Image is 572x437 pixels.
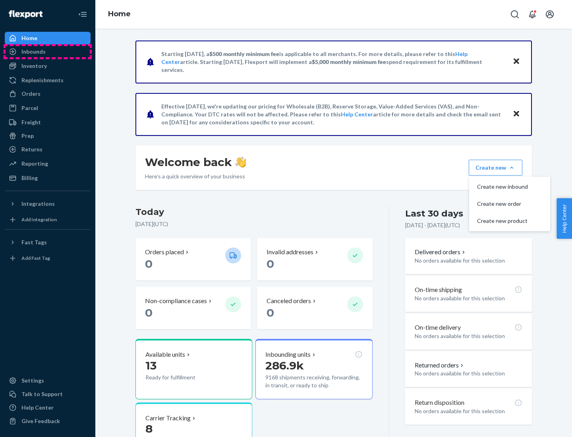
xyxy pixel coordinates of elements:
[511,56,522,68] button: Close
[145,257,153,271] span: 0
[5,401,91,414] a: Help Center
[5,172,91,184] a: Billing
[21,90,41,98] div: Orders
[341,111,373,118] a: Help Center
[9,10,43,18] img: Flexport logo
[21,48,46,56] div: Inbounds
[507,6,523,22] button: Open Search Box
[257,238,372,280] button: Invalid addresses 0
[267,306,274,319] span: 0
[145,350,185,359] p: Available units
[5,32,91,44] a: Home
[5,45,91,58] a: Inbounds
[405,207,463,220] div: Last 30 days
[5,415,91,427] button: Give Feedback
[524,6,540,22] button: Open notifications
[415,369,522,377] p: No orders available for this selection
[21,76,64,84] div: Replenishments
[21,104,38,112] div: Parcel
[21,62,47,70] div: Inventory
[5,213,91,226] a: Add Integration
[542,6,558,22] button: Open account menu
[469,160,522,176] button: Create newCreate new inboundCreate new orderCreate new product
[145,373,219,381] p: Ready for fulfillment
[471,178,549,195] button: Create new inbound
[5,130,91,142] a: Prep
[312,58,386,65] span: $5,000 monthly minimum fee
[209,50,279,57] span: $500 monthly minimum fee
[415,285,462,294] p: On-time shipping
[145,422,153,435] span: 8
[21,160,48,168] div: Reporting
[21,34,37,42] div: Home
[135,339,252,399] button: Available units13Ready for fulfillment
[257,287,372,329] button: Canceled orders 0
[415,398,464,407] p: Return disposition
[477,218,528,224] span: Create new product
[415,332,522,340] p: No orders available for this selection
[145,414,191,423] p: Carrier Tracking
[145,306,153,319] span: 0
[477,201,528,207] span: Create new order
[161,50,505,74] p: Starting [DATE], a is applicable to all merchants. For more details, please refer to this article...
[21,390,63,398] div: Talk to Support
[265,359,304,372] span: 286.9k
[21,118,41,126] div: Freight
[145,296,207,306] p: Non-compliance cases
[471,213,549,230] button: Create new product
[511,108,522,120] button: Close
[5,102,91,114] a: Parcel
[161,102,505,126] p: Effective [DATE], we're updating our pricing for Wholesale (B2B), Reserve Storage, Value-Added Se...
[21,132,34,140] div: Prep
[145,155,246,169] h1: Welcome back
[415,323,461,332] p: On-time delivery
[5,374,91,387] a: Settings
[255,339,372,399] button: Inbounding units286.9k9168 shipments receiving, forwarding, in transit, or ready to ship
[415,294,522,302] p: No orders available for this selection
[21,404,54,412] div: Help Center
[557,198,572,239] button: Help Center
[145,359,157,372] span: 13
[135,206,373,218] h3: Today
[415,407,522,415] p: No orders available for this selection
[5,60,91,72] a: Inventory
[145,248,184,257] p: Orders placed
[135,238,251,280] button: Orders placed 0
[5,87,91,100] a: Orders
[415,361,465,370] button: Returned orders
[415,257,522,265] p: No orders available for this selection
[477,184,528,189] span: Create new inbound
[265,373,362,389] p: 9168 shipments receiving, forwarding, in transit, or ready to ship
[102,3,137,26] ol: breadcrumbs
[5,236,91,249] button: Fast Tags
[135,287,251,329] button: Non-compliance cases 0
[108,10,131,18] a: Home
[5,116,91,129] a: Freight
[5,388,91,400] a: Talk to Support
[5,74,91,87] a: Replenishments
[145,172,246,180] p: Here’s a quick overview of your business
[21,145,43,153] div: Returns
[21,255,50,261] div: Add Fast Tag
[5,252,91,265] a: Add Fast Tag
[21,238,47,246] div: Fast Tags
[21,216,57,223] div: Add Integration
[267,257,274,271] span: 0
[471,195,549,213] button: Create new order
[267,248,313,257] p: Invalid addresses
[5,157,91,170] a: Reporting
[235,157,246,168] img: hand-wave emoji
[415,248,467,257] button: Delivered orders
[21,417,60,425] div: Give Feedback
[21,377,44,385] div: Settings
[5,197,91,210] button: Integrations
[265,350,311,359] p: Inbounding units
[21,174,38,182] div: Billing
[405,221,460,229] p: [DATE] - [DATE] ( UTC )
[135,220,373,228] p: [DATE] ( UTC )
[5,143,91,156] a: Returns
[267,296,311,306] p: Canceled orders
